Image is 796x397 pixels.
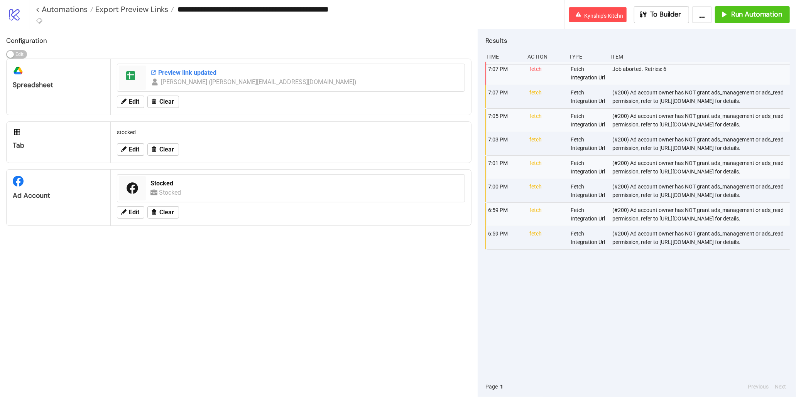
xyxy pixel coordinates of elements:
div: Fetch Integration Url [570,62,606,85]
div: (#200) Ad account owner has NOT grant ads_management or ads_read permission, refer to [URL][DOMAI... [612,85,792,108]
span: Clear [159,98,174,105]
button: ... [692,6,712,23]
div: 6:59 PM [487,203,523,226]
button: Clear [147,96,179,108]
div: [PERSON_NAME] ([PERSON_NAME][EMAIL_ADDRESS][DOMAIN_NAME]) [161,77,357,87]
span: Edit [129,146,139,153]
div: Action [527,49,563,64]
div: Stocked [150,179,460,188]
div: (#200) Ad account owner has NOT grant ads_management or ads_read permission, refer to [URL][DOMAI... [612,226,792,249]
button: Edit [117,206,144,219]
button: 1 [498,382,505,391]
div: Item [610,49,790,64]
div: Tab [13,141,104,150]
button: Run Automation [715,6,790,23]
div: (#200) Ad account owner has NOT grant ads_management or ads_read permission, refer to [URL][DOMAI... [612,132,792,155]
a: Export Preview Links [93,5,174,13]
div: (#200) Ad account owner has NOT grant ads_management or ads_read permission, refer to [URL][DOMAI... [612,109,792,132]
button: Clear [147,143,179,156]
div: 6:59 PM [487,226,523,249]
div: Stocked [159,188,183,197]
div: Fetch Integration Url [570,226,606,249]
div: Preview link updated [150,69,460,77]
div: Type [568,49,604,64]
span: Export Preview Links [93,4,168,14]
span: Edit [129,98,139,105]
div: Fetch Integration Url [570,203,606,226]
div: Fetch Integration Url [570,85,606,108]
button: Edit [117,143,144,156]
div: fetch [529,179,564,202]
div: Job aborted. Retries: 6 [612,62,792,85]
div: fetch [529,85,564,108]
button: Next [772,382,788,391]
span: Clear [159,209,174,216]
button: Clear [147,206,179,219]
div: fetch [529,109,564,132]
div: Fetch Integration Url [570,156,606,179]
div: fetch [529,62,564,85]
div: 7:03 PM [487,132,523,155]
div: Fetch Integration Url [570,109,606,132]
div: fetch [529,226,564,249]
div: (#200) Ad account owner has NOT grant ads_management or ads_read permission, refer to [URL][DOMAI... [612,179,792,202]
button: Edit [117,96,144,108]
div: fetch [529,132,564,155]
h2: Results [485,35,790,45]
div: fetch [529,203,564,226]
div: 7:00 PM [487,179,523,202]
div: 7:07 PM [487,62,523,85]
div: (#200) Ad account owner has NOT grant ads_management or ads_read permission, refer to [URL][DOMAI... [612,203,792,226]
div: 7:05 PM [487,109,523,132]
span: Kynship's Kitchn [585,13,624,19]
div: Fetch Integration Url [570,132,606,155]
div: Ad Account [13,191,104,200]
button: To Builder [634,6,690,23]
div: (#200) Ad account owner has NOT grant ads_management or ads_read permission, refer to [URL][DOMAI... [612,156,792,179]
span: To Builder [651,10,681,19]
span: Run Automation [731,10,782,19]
div: stocked [114,125,468,140]
div: Time [485,49,521,64]
span: Clear [159,146,174,153]
div: Spreadsheet [13,81,104,89]
div: fetch [529,156,564,179]
h2: Configuration [6,35,472,45]
div: 7:07 PM [487,85,523,108]
span: Page [485,382,498,391]
div: Fetch Integration Url [570,179,606,202]
a: < Automations [35,5,93,13]
div: 7:01 PM [487,156,523,179]
span: Edit [129,209,139,216]
button: Previous [745,382,771,391]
